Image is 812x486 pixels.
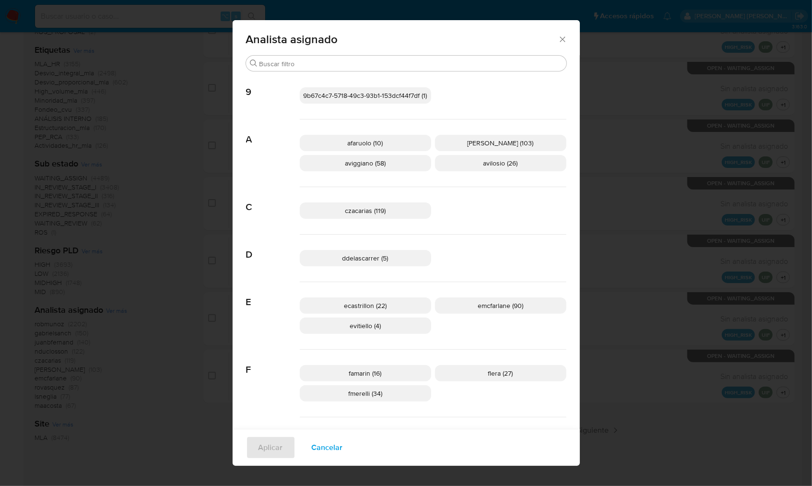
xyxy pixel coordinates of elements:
span: G [246,417,300,443]
span: evitiello (4) [350,321,381,331]
span: D [246,235,300,261]
span: aviggiano (58) [345,158,386,168]
span: famarin (16) [349,368,382,378]
button: Buscar [250,59,258,67]
div: czacarias (119) [300,202,431,219]
div: flera (27) [435,365,566,381]
span: avilosio (26) [483,158,518,168]
span: 9b67c4c7-5718-49c3-93b1-153dcf44f7df (1) [304,91,427,100]
span: Analista asignado [246,34,558,45]
span: 9 [246,72,300,98]
span: [PERSON_NAME] (103) [468,138,534,148]
span: A [246,119,300,145]
span: Cancelar [312,437,343,458]
div: ddelascarrer (5) [300,250,431,266]
div: aviggiano (58) [300,155,431,171]
span: ddelascarrer (5) [342,253,388,263]
div: avilosio (26) [435,155,566,171]
span: fmerelli (34) [348,389,382,398]
div: [PERSON_NAME] (103) [435,135,566,151]
div: afaruolo (10) [300,135,431,151]
button: Cancelar [299,436,355,459]
span: ecastrillon (22) [344,301,387,310]
span: F [246,350,300,376]
input: Buscar filtro [259,59,563,68]
div: emcfarlane (90) [435,297,566,314]
span: E [246,282,300,308]
span: flera (27) [488,368,513,378]
div: evitiello (4) [300,318,431,334]
button: Cerrar [558,35,566,43]
div: ecastrillon (22) [300,297,431,314]
div: fmerelli (34) [300,385,431,402]
span: emcfarlane (90) [478,301,523,310]
div: famarin (16) [300,365,431,381]
span: afaruolo (10) [348,138,383,148]
div: 9b67c4c7-5718-49c3-93b1-153dcf44f7df (1) [300,87,431,104]
span: czacarias (119) [345,206,386,215]
span: C [246,187,300,213]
